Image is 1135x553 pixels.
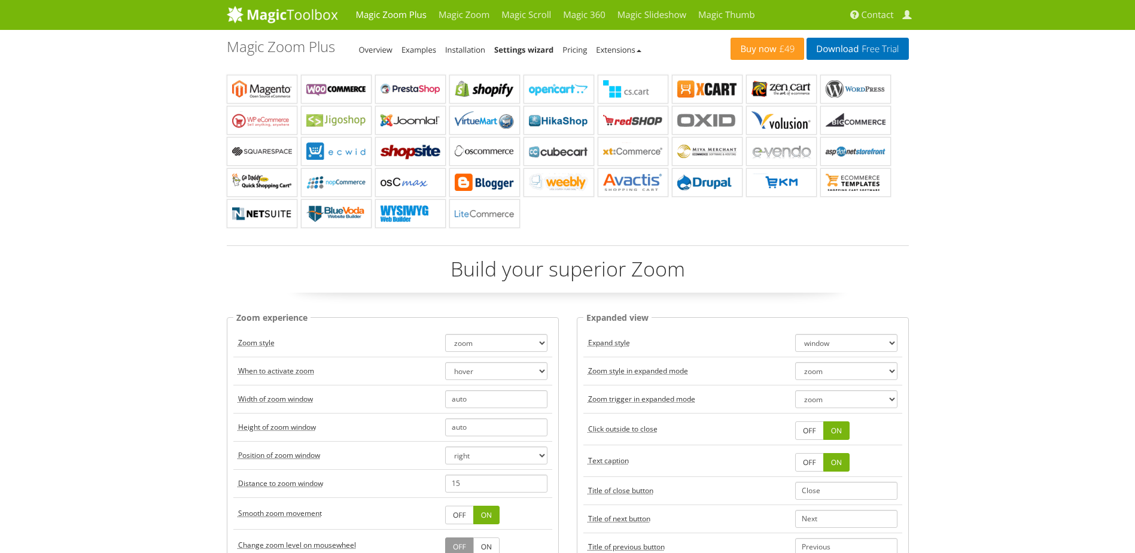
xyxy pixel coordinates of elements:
a: Magic Zoom Plus for Magento [227,75,297,104]
a: ON [823,453,850,472]
b: Magic Zoom Plus for Drupal [677,174,737,192]
a: Magic Zoom Plus for BlueVoda [301,199,372,228]
b: Magic Zoom Plus for X-Cart [677,80,737,98]
a: Buy now£49 [731,38,804,60]
b: Magic Zoom Plus for Bigcommerce [826,111,886,129]
a: Magic Zoom Plus for nopCommerce [301,168,372,197]
a: Magic Zoom Plus for Miva Merchant [672,137,743,166]
b: Magic Zoom Plus for ecommerce Templates [826,174,886,192]
b: Magic Zoom Plus for xt:Commerce [603,142,663,160]
b: Magic Zoom Plus for Squarespace [232,142,292,160]
a: DownloadFree Trial [807,38,908,60]
a: Magic Zoom Plus for X-Cart [672,75,743,104]
a: Magic Zoom Plus for Zen Cart [746,75,817,104]
legend: Zoom experience [233,311,311,324]
b: Magic Zoom Plus for OXID [677,111,737,129]
acronym: expandZoomMode, default: zoom [588,366,688,376]
a: Magic Zoom Plus for e-vendo [746,137,817,166]
a: Magic Zoom Plus for Blogger [449,168,520,197]
b: Magic Zoom Plus for osCMax [381,174,440,192]
a: Magic Zoom Plus for ecommerce Templates [820,168,891,197]
b: Magic Zoom Plus for Miva Merchant [677,142,737,160]
a: Magic Zoom Plus for ECWID [301,137,372,166]
a: Magic Zoom Plus for Shopify [449,75,520,104]
a: OFF [795,421,824,440]
acronym: variableZoom, default: false [238,540,356,550]
a: Settings wizard [494,44,553,55]
a: Magic Zoom Plus for AspDotNetStorefront [820,137,891,166]
acronym: zoomWidth, default: auto [238,394,313,404]
b: Magic Zoom Plus for Volusion [751,111,811,129]
a: Magic Zoom Plus for redSHOP [598,106,668,135]
b: Magic Zoom Plus for VirtueMart [455,111,515,129]
h1: Magic Zoom Plus [227,39,335,54]
b: Magic Zoom Plus for ShopSite [381,142,440,160]
b: Magic Zoom Plus for WYSIWYG [381,205,440,223]
b: Magic Zoom Plus for LiteCommerce [455,205,515,223]
a: Magic Zoom Plus for Bigcommerce [820,106,891,135]
a: Magic Zoom Plus for LiteCommerce [449,199,520,228]
a: ON [823,421,850,440]
acronym: zoomDistance, default: 15 [238,478,323,488]
a: Magic Zoom Plus for Volusion [746,106,817,135]
a: Magic Zoom Plus for Jigoshop [301,106,372,135]
a: Magic Zoom Plus for VirtueMart [449,106,520,135]
a: Magic Zoom Plus for Drupal [672,168,743,197]
b: Magic Zoom Plus for AspDotNetStorefront [826,142,886,160]
a: Magic Zoom Plus for NetSuite [227,199,297,228]
a: Magic Zoom Plus for PrestaShop [375,75,446,104]
a: Magic Zoom Plus for CubeCart [524,137,594,166]
a: Magic Zoom Plus for WP e-Commerce [227,106,297,135]
a: Magic Zoom Plus for EKM [746,168,817,197]
a: Magic Zoom Plus for CS-Cart [598,75,668,104]
acronym: closeOnClickOutside, default: true [588,424,658,434]
img: MagicToolbox.com - Image tools for your website [227,5,338,23]
b: Magic Zoom Plus for e-vendo [751,142,811,160]
a: Pricing [562,44,587,55]
a: Magic Zoom Plus for OXID [672,106,743,135]
b: Magic Zoom Plus for HikaShop [529,111,589,129]
span: Contact [862,9,894,21]
acronym: expandCaption, default: true [588,455,629,466]
acronym: textBtnPrev, default: Previous [588,542,665,552]
legend: Expanded view [583,311,652,324]
acronym: zoomOn, default: hover [238,366,314,376]
span: £49 [777,44,795,54]
acronym: smoothing, default: true [238,508,322,518]
b: Magic Zoom Plus for WordPress [826,80,886,98]
b: Magic Zoom Plus for CS-Cart [603,80,663,98]
a: OFF [795,453,824,472]
b: Magic Zoom Plus for EKM [751,174,811,192]
acronym: zoomPosition, default: right [238,450,320,460]
a: Magic Zoom Plus for HikaShop [524,106,594,135]
a: Magic Zoom Plus for xt:Commerce [598,137,668,166]
b: Magic Zoom Plus for Weebly [529,174,589,192]
b: Magic Zoom Plus for GoDaddy Shopping Cart [232,174,292,192]
b: Magic Zoom Plus for PrestaShop [381,80,440,98]
b: Magic Zoom Plus for WooCommerce [306,80,366,98]
acronym: textBtnClose, default: Close [588,485,653,496]
b: Magic Zoom Plus for redSHOP [603,111,663,129]
a: Magic Zoom Plus for WooCommerce [301,75,372,104]
a: Magic Zoom Plus for Avactis [598,168,668,197]
a: Installation [445,44,485,55]
b: Magic Zoom Plus for ECWID [306,142,366,160]
a: OFF [445,506,474,524]
a: Examples [401,44,436,55]
acronym: expand, default: window [588,338,630,348]
acronym: zoomHeight, default: auto [238,422,316,432]
b: Magic Zoom Plus for Magento [232,80,292,98]
a: Magic Zoom Plus for Joomla [375,106,446,135]
b: Magic Zoom Plus for Jigoshop [306,111,366,129]
b: Magic Zoom Plus for Zen Cart [751,80,811,98]
a: Magic Zoom Plus for Squarespace [227,137,297,166]
a: Magic Zoom Plus for WYSIWYG [375,199,446,228]
acronym: zoomMode, default: zoom [238,338,275,348]
b: Magic Zoom Plus for BlueVoda [306,205,366,223]
b: Magic Zoom Plus for nopCommerce [306,174,366,192]
a: Extensions [596,44,641,55]
a: Magic Zoom Plus for osCommerce [449,137,520,166]
b: Magic Zoom Plus for WP e-Commerce [232,111,292,129]
b: Magic Zoom Plus for CubeCart [529,142,589,160]
span: Free Trial [859,44,899,54]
